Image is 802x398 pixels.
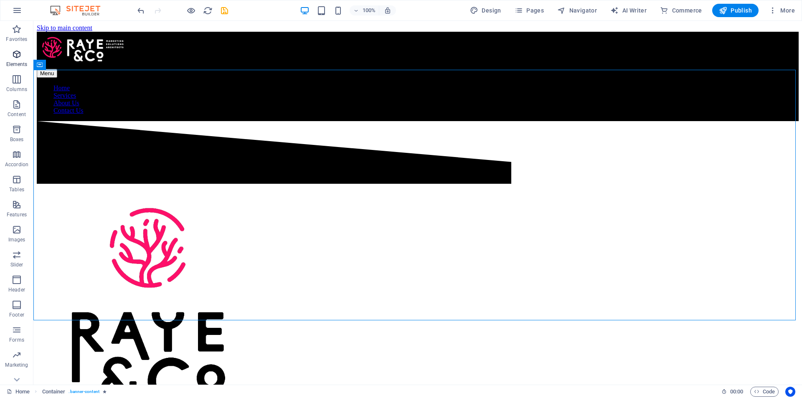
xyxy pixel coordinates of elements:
[8,236,25,243] p: Images
[657,4,706,17] button: Commerce
[467,4,505,17] button: Design
[6,86,27,93] p: Columns
[5,161,28,168] p: Accordion
[136,6,146,15] i: Undo: Change image (Ctrl+Z)
[785,387,795,397] button: Usercentrics
[9,312,24,318] p: Footer
[203,5,213,15] button: reload
[220,6,229,15] i: Save (Ctrl+S)
[7,211,27,218] p: Features
[103,389,107,394] i: Element contains an animation
[6,36,27,43] p: Favorites
[10,136,24,143] p: Boxes
[42,387,66,397] span: Click to select. Double-click to edit
[730,387,743,397] span: 00 00
[721,387,744,397] h6: Session time
[769,6,795,15] span: More
[467,4,505,17] div: Design (Ctrl+Alt+Y)
[754,387,775,397] span: Code
[203,6,213,15] i: Reload page
[470,6,501,15] span: Design
[219,5,229,15] button: save
[8,286,25,293] p: Header
[9,186,24,193] p: Tables
[610,6,647,15] span: AI Writer
[719,6,752,15] span: Publish
[515,6,544,15] span: Pages
[511,4,547,17] button: Pages
[736,388,737,395] span: :
[10,261,23,268] p: Slider
[557,6,597,15] span: Navigator
[384,7,391,14] i: On resize automatically adjust zoom level to fit chosen device.
[350,5,379,15] button: 100%
[660,6,702,15] span: Commerce
[750,387,779,397] button: Code
[554,4,600,17] button: Navigator
[42,387,107,397] nav: breadcrumb
[712,4,759,17] button: Publish
[765,4,798,17] button: More
[48,5,111,15] img: Editor Logo
[8,111,26,118] p: Content
[362,5,376,15] h6: 100%
[5,362,28,368] p: Marketing
[69,387,99,397] span: . banner-content
[3,3,59,10] a: Skip to main content
[7,387,30,397] a: Click to cancel selection. Double-click to open Pages
[6,61,28,68] p: Elements
[136,5,146,15] button: undo
[186,5,196,15] button: Click here to leave preview mode and continue editing
[607,4,650,17] button: AI Writer
[9,337,24,343] p: Forms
